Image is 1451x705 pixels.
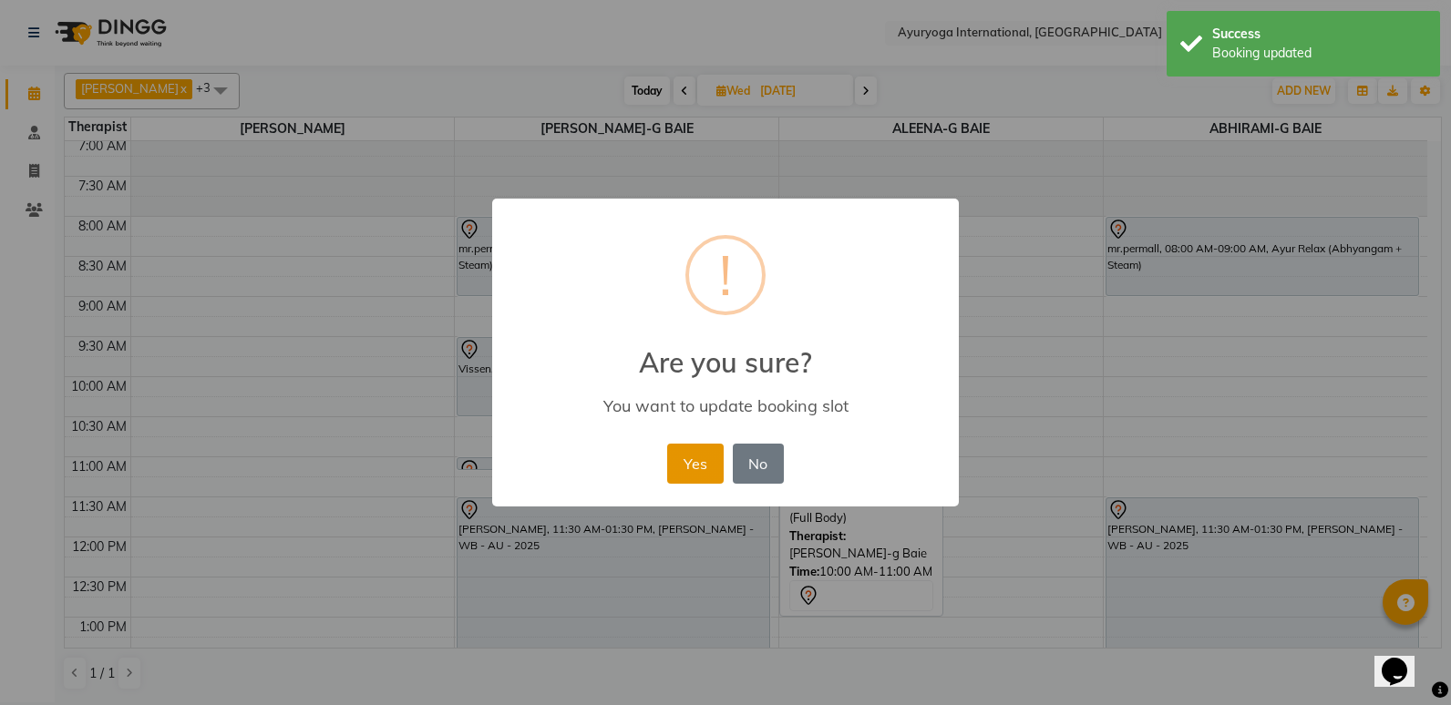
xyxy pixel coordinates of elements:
div: Booking updated [1212,44,1426,63]
button: No [733,444,784,484]
button: Yes [667,444,723,484]
div: Success [1212,25,1426,44]
div: You want to update booking slot [519,395,932,416]
h2: Are you sure? [492,324,959,379]
div: ! [719,239,732,312]
iframe: chat widget [1374,632,1433,687]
